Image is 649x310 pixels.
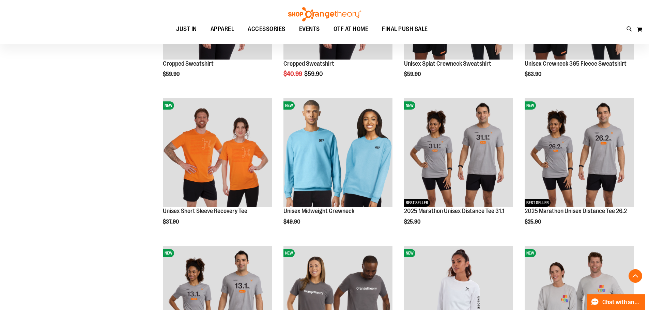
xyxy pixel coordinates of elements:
[404,60,491,67] a: Unisex Splat Crewneck Sweatshirt
[525,219,542,225] span: $25.90
[401,95,516,242] div: product
[525,101,536,110] span: NEW
[525,249,536,257] span: NEW
[382,21,428,37] span: FINAL PUSH SALE
[292,21,327,37] a: EVENTS
[248,21,285,37] span: ACCESSORIES
[404,98,513,208] a: 2025 Marathon Unisex Distance Tee 31.1NEWBEST SELLER
[283,98,392,208] a: Unisex Midweight CrewneckNEW
[602,299,641,306] span: Chat with an Expert
[163,98,272,207] img: Unisex Short Sleeve Recovery Tee
[525,98,634,207] img: 2025 Marathon Unisex Distance Tee 26.2
[334,21,369,37] span: OTF AT HOME
[169,21,204,37] a: JUST IN
[304,70,324,77] span: $59.90
[404,249,415,257] span: NEW
[404,101,415,110] span: NEW
[163,60,214,67] a: Cropped Sweatshirt
[163,219,180,225] span: $37.90
[525,208,627,214] a: 2025 Marathon Unisex Distance Tee 26.2
[163,71,181,77] span: $59.90
[283,98,392,207] img: Unisex Midweight Crewneck
[280,95,396,242] div: product
[283,101,295,110] span: NEW
[211,21,234,37] span: APPAREL
[525,98,634,208] a: 2025 Marathon Unisex Distance Tee 26.2NEWBEST SELLER
[629,269,642,283] button: Back To Top
[525,199,551,207] span: BEST SELLER
[204,21,241,37] a: APPAREL
[404,98,513,207] img: 2025 Marathon Unisex Distance Tee 31.1
[327,21,375,37] a: OTF AT HOME
[404,71,422,77] span: $59.90
[299,21,320,37] span: EVENTS
[404,199,430,207] span: BEST SELLER
[283,70,303,77] span: $40.99
[163,249,174,257] span: NEW
[241,21,292,37] a: ACCESSORIES
[283,60,334,67] a: Cropped Sweatshirt
[404,219,421,225] span: $25.90
[404,208,505,214] a: 2025 Marathon Unisex Distance Tee 31.1
[525,71,542,77] span: $63.90
[163,101,174,110] span: NEW
[163,208,247,214] a: Unisex Short Sleeve Recovery Tee
[163,98,272,208] a: Unisex Short Sleeve Recovery TeeNEW
[283,249,295,257] span: NEW
[525,60,627,67] a: Unisex Crewneck 365 Fleece Sweatshirt
[375,21,435,37] a: FINAL PUSH SALE
[521,95,637,242] div: product
[587,294,645,310] button: Chat with an Expert
[283,219,301,225] span: $49.90
[176,21,197,37] span: JUST IN
[159,95,275,242] div: product
[283,208,354,214] a: Unisex Midweight Crewneck
[287,7,362,21] img: Shop Orangetheory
